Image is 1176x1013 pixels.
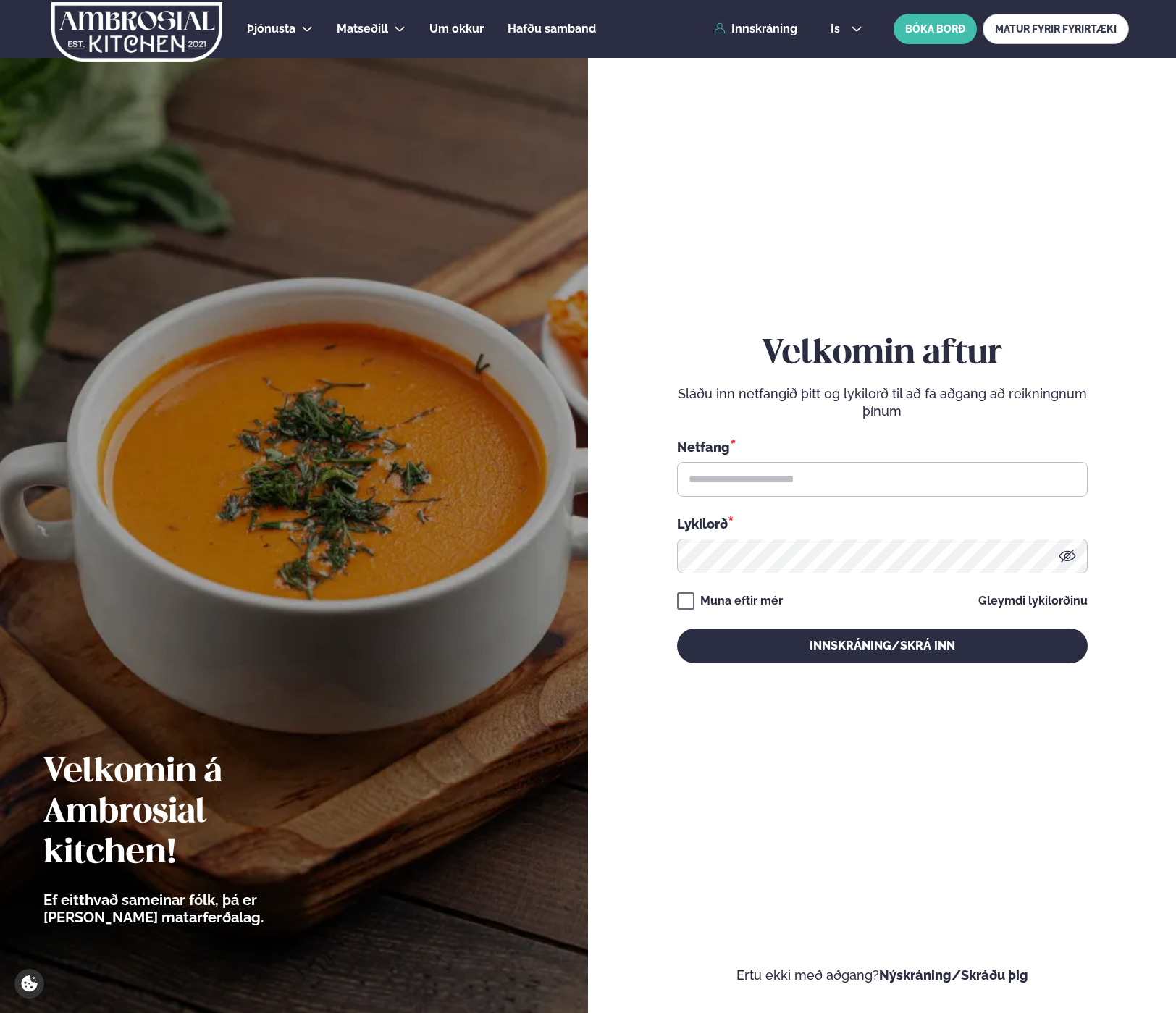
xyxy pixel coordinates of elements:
[631,967,1133,984] p: Ertu ekki með aðgang?
[247,22,295,35] span: Þjónusta
[879,967,1028,983] a: Nýskráning/Skráðu þig
[43,752,344,874] h2: Velkomin á Ambrosial kitchen!
[508,20,596,38] a: Hafðu samband
[429,22,484,35] span: Um okkur
[429,20,484,38] a: Um okkur
[831,23,844,35] span: is
[714,22,797,35] a: Innskráning
[978,595,1088,607] a: Gleymdi lykilorðinu
[677,629,1088,663] button: Innskráning/Skrá inn
[677,437,1088,456] div: Netfang
[337,20,388,38] a: Matseðill
[983,14,1129,44] a: MATUR FYRIR FYRIRTÆKI
[677,334,1088,374] h2: Velkomin aftur
[337,22,388,35] span: Matseðill
[894,14,977,44] button: BÓKA BORÐ
[819,23,873,35] button: is
[51,2,224,62] img: logo
[43,891,344,926] p: Ef eitthvað sameinar fólk, þá er [PERSON_NAME] matarferðalag.
[677,385,1088,420] p: Sláðu inn netfangið þitt og lykilorð til að fá aðgang að reikningnum þínum
[508,22,596,35] span: Hafðu samband
[677,514,1088,533] div: Lykilorð
[14,969,44,999] a: Cookie settings
[247,20,295,38] a: Þjónusta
